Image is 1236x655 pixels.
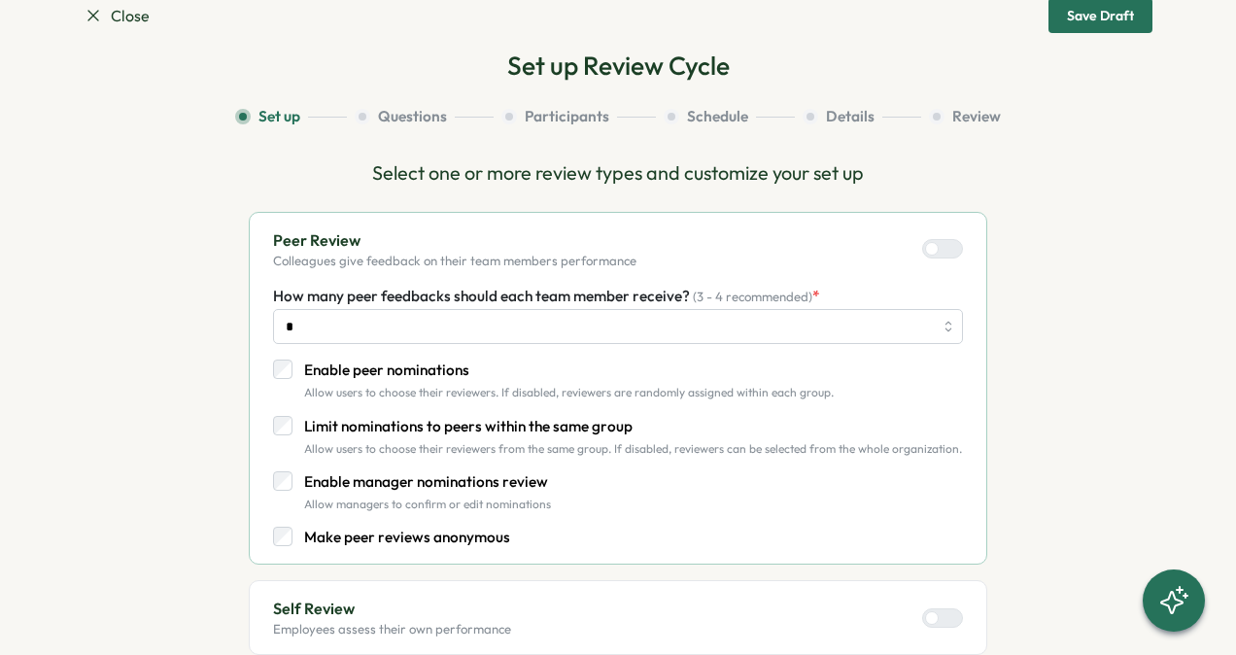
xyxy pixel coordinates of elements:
[304,527,510,548] p: Make peer reviews anonymous
[273,286,820,307] p: How many peer feedbacks should each team member receive?
[501,106,656,127] button: Participants
[304,471,551,493] p: Enable manager nominations review
[304,442,962,456] p: Allow users to choose their reviewers from the same group. If disabled, reviewers can be selected...
[249,158,987,189] p: Select one or more review types and customize your set up
[507,49,730,83] h2: Set up Review Cycle
[304,416,962,437] p: Limit nominations to peers within the same group
[803,106,921,127] button: Details
[304,498,551,511] p: Allow managers to confirm or edit nominations
[304,386,834,399] p: Allow users to choose their reviewers. If disabled, reviewers are randomly assigned within each g...
[693,289,812,304] span: (3 - 4 recommended)
[929,106,1001,127] button: Review
[355,106,494,127] button: Questions
[273,228,636,253] p: Peer Review
[235,106,347,127] button: Set up
[84,4,150,28] a: Close
[273,253,636,270] p: Colleagues give feedback on their team members performance
[273,621,511,638] p: Employees assess their own performance
[273,597,511,621] p: Self Review
[1067,9,1134,22] div: Save Draft
[664,106,795,127] button: Schedule
[304,360,834,381] p: Enable peer nominations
